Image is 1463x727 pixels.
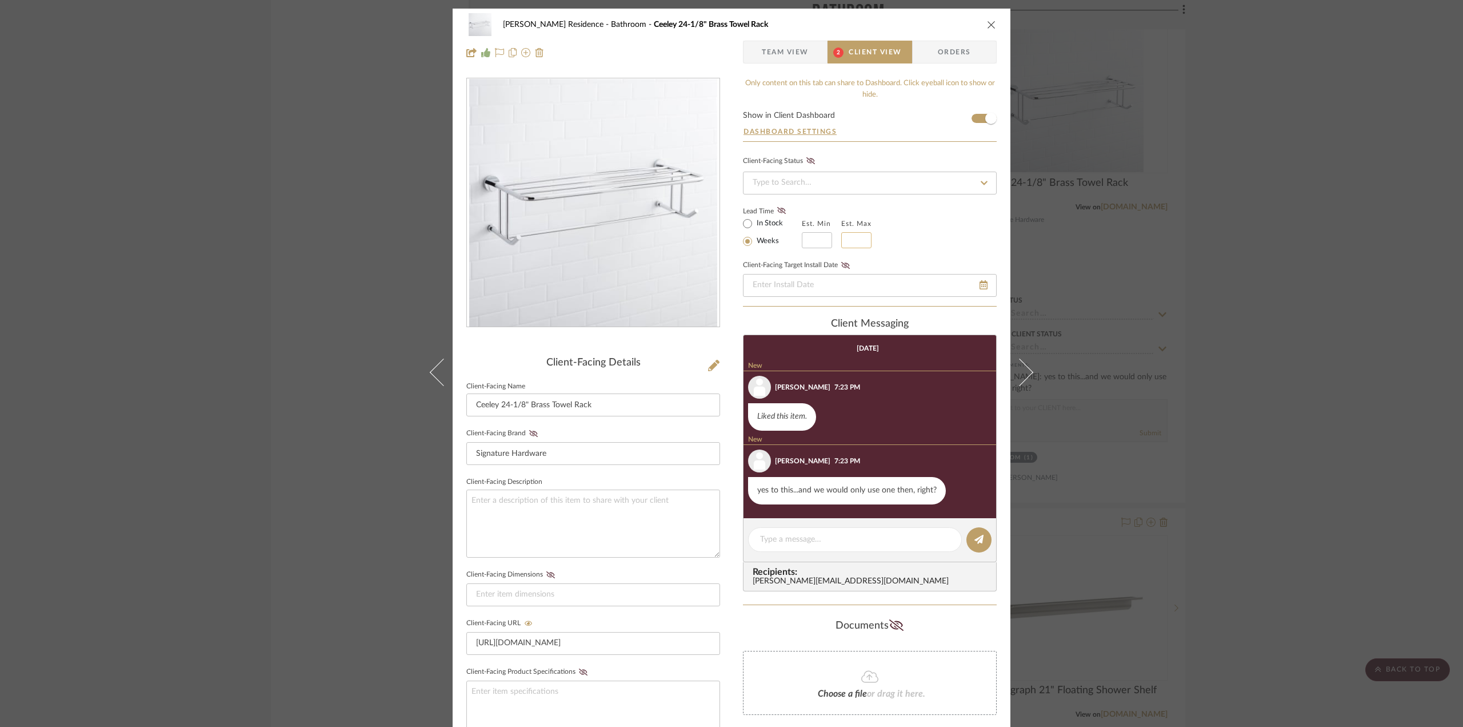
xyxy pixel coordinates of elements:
[466,430,541,438] label: Client-Facing Brand
[466,632,720,655] input: Enter item URL
[753,577,992,586] div: [PERSON_NAME][EMAIL_ADDRESS][DOMAIN_NAME]
[743,318,997,331] div: client Messaging
[466,13,494,36] img: 293a2268-827d-46c0-806d-2ced3b5b32c9_48x40.jpg
[743,126,837,137] button: Dashboard Settings
[743,156,818,167] div: Client-Facing Status
[575,668,591,676] button: Client-Facing Product Specifications
[774,205,789,217] button: Lead Time
[611,21,654,29] span: Bathroom
[762,41,809,63] span: Team View
[526,430,541,438] button: Client-Facing Brand
[743,78,997,100] div: Only content on this tab can share to Dashboard. Click eyeball icon to show or hide.
[521,619,536,627] button: Client-Facing URL
[841,220,872,228] label: Est. Max
[503,21,611,29] span: [PERSON_NAME] Residence
[925,41,984,63] span: Orders
[748,403,816,431] div: Liked this item.
[754,219,783,229] label: In Stock
[743,172,997,194] input: Type to Search…
[802,220,831,228] label: Est. Min
[467,79,719,327] div: 0
[867,689,925,698] span: or drag it here.
[743,261,853,269] label: Client-Facing Target Install Date
[466,357,720,370] div: Client-Facing Details
[466,479,542,485] label: Client-Facing Description
[466,619,536,627] label: Client-Facing URL
[466,384,525,390] label: Client-Facing Name
[543,571,558,579] button: Client-Facing Dimensions
[857,344,879,352] div: [DATE]
[466,668,591,676] label: Client-Facing Product Specifications
[775,456,830,466] div: [PERSON_NAME]
[466,571,558,579] label: Client-Facing Dimensions
[834,456,860,466] div: 7:23 PM
[535,48,544,57] img: Remove from project
[743,216,802,248] mat-radio-group: Select item type
[753,567,992,577] span: Recipients:
[754,236,779,247] label: Weeks
[834,382,860,392] div: 7:23 PM
[748,477,946,504] div: yes to this...and we would only use one then, right?
[818,689,867,698] span: Choose a file
[466,442,720,465] input: Enter Client-Facing Brand
[743,206,802,216] label: Lead Time
[744,435,996,445] div: New
[743,274,997,297] input: Enter Install Date
[654,21,768,29] span: Ceeley 24-1/8" Brass Towel Rack
[743,617,997,635] div: Documents
[744,361,996,371] div: New
[466,394,720,416] input: Enter Client-Facing Item Name
[748,450,771,472] img: user_avatar.png
[466,583,720,606] input: Enter item dimensions
[838,261,853,269] button: Client-Facing Target Install Date
[469,79,717,327] img: 293a2268-827d-46c0-806d-2ced3b5b32c9_436x436.jpg
[849,41,901,63] span: Client View
[775,382,830,392] div: [PERSON_NAME]
[833,47,844,58] span: 2
[748,376,771,399] img: user_avatar.png
[986,19,997,30] button: close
